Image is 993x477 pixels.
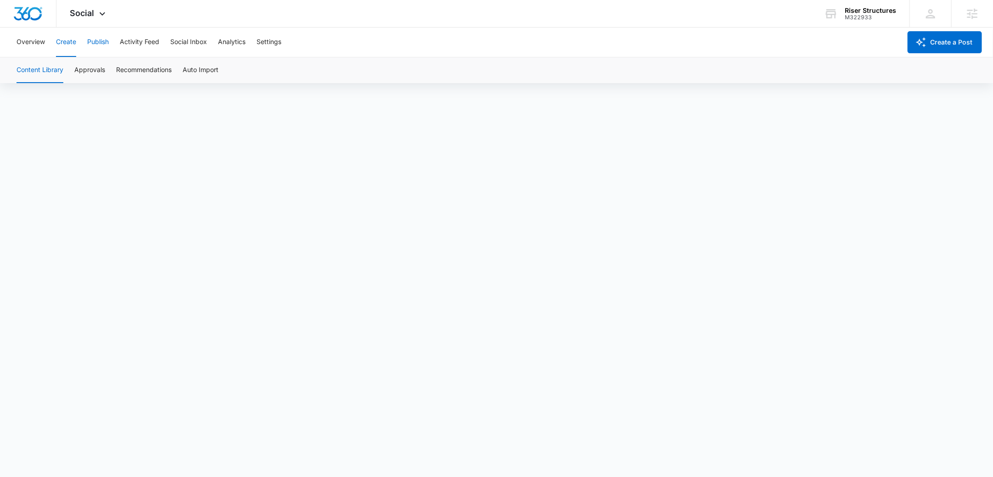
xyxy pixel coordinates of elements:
[845,7,896,14] div: account name
[845,14,896,21] div: account id
[74,57,105,83] button: Approvals
[17,28,45,57] button: Overview
[70,8,95,18] span: Social
[218,28,245,57] button: Analytics
[87,28,109,57] button: Publish
[56,28,76,57] button: Create
[170,28,207,57] button: Social Inbox
[257,28,281,57] button: Settings
[183,57,218,83] button: Auto Import
[908,31,982,53] button: Create a Post
[120,28,159,57] button: Activity Feed
[17,57,63,83] button: Content Library
[116,57,172,83] button: Recommendations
